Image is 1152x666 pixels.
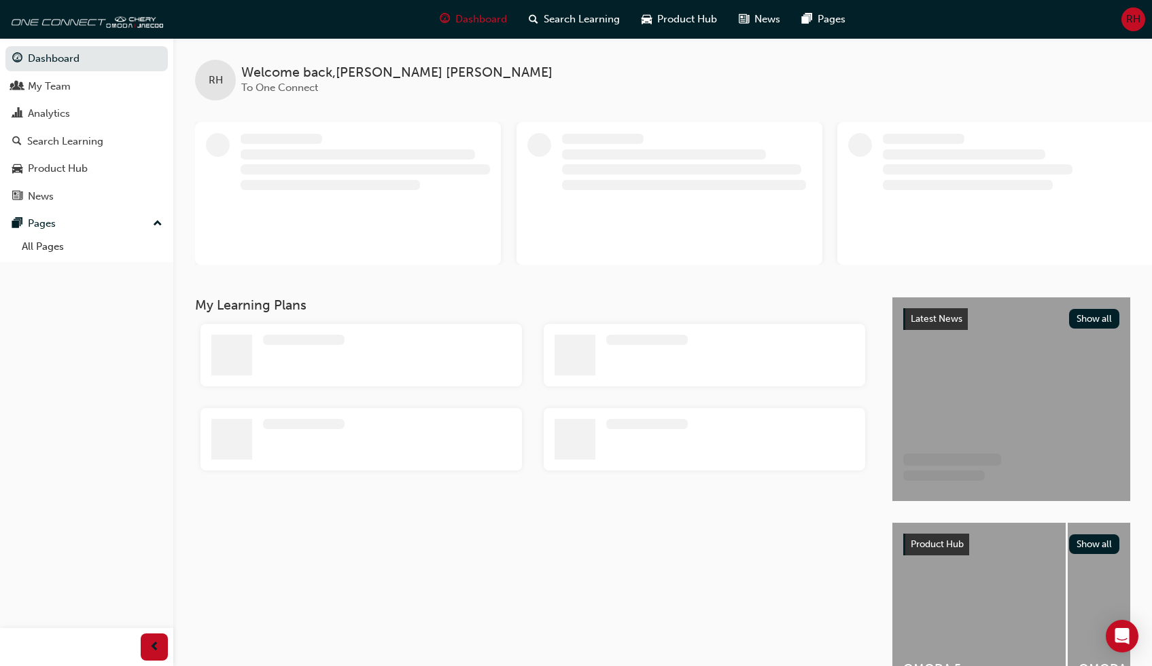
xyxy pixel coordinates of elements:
[544,12,620,27] span: Search Learning
[642,11,652,28] span: car-icon
[28,189,54,204] div: News
[5,156,168,181] a: Product Hub
[657,12,717,27] span: Product Hub
[195,297,871,313] h3: My Learning Plans
[5,46,168,71] a: Dashboard
[1106,620,1138,652] div: Open Intercom Messenger
[12,163,22,175] span: car-icon
[5,211,168,236] button: Pages
[791,5,856,33] a: pages-iconPages
[28,79,71,94] div: My Team
[27,134,103,149] div: Search Learning
[518,5,631,33] a: search-iconSearch Learning
[12,136,22,148] span: search-icon
[12,218,22,230] span: pages-icon
[440,11,450,28] span: guage-icon
[209,73,223,88] span: RH
[739,11,749,28] span: news-icon
[911,538,964,550] span: Product Hub
[153,215,162,233] span: up-icon
[5,74,168,99] a: My Team
[529,11,538,28] span: search-icon
[28,216,56,232] div: Pages
[5,129,168,154] a: Search Learning
[1121,7,1145,31] button: RH
[455,12,507,27] span: Dashboard
[1069,534,1120,554] button: Show all
[802,11,812,28] span: pages-icon
[16,236,168,257] a: All Pages
[903,308,1119,330] a: Latest NewsShow all
[12,53,22,65] span: guage-icon
[5,184,168,209] a: News
[12,191,22,203] span: news-icon
[754,12,780,27] span: News
[28,106,70,122] div: Analytics
[631,5,728,33] a: car-iconProduct Hub
[818,12,845,27] span: Pages
[241,65,553,81] span: Welcome back , [PERSON_NAME] [PERSON_NAME]
[5,101,168,126] a: Analytics
[429,5,518,33] a: guage-iconDashboard
[903,534,1119,555] a: Product HubShow all
[911,313,962,325] span: Latest News
[728,5,791,33] a: news-iconNews
[7,5,163,33] img: oneconnect
[150,639,160,656] span: prev-icon
[1126,12,1140,27] span: RH
[12,81,22,93] span: people-icon
[241,81,318,94] span: To One Connect
[12,108,22,120] span: chart-icon
[5,43,168,211] button: DashboardMy TeamAnalyticsSearch LearningProduct HubNews
[28,161,88,177] div: Product Hub
[1069,309,1120,329] button: Show all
